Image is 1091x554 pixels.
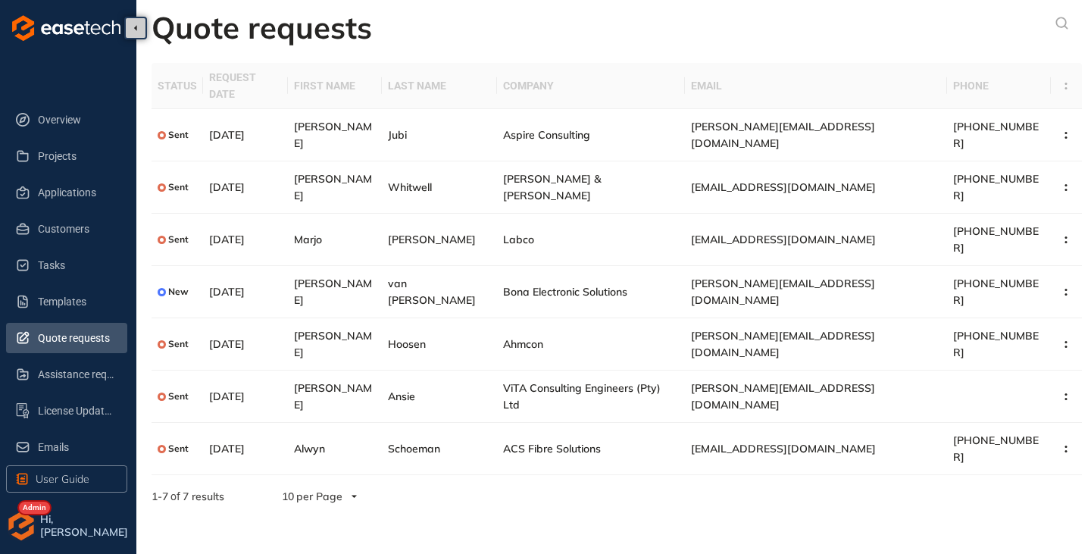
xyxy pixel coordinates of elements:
[168,182,189,192] span: Sent
[38,432,115,462] span: Emails
[953,433,1039,464] span: [PHONE_NUMBER]
[388,128,407,142] span: Jubi
[40,513,130,539] span: Hi, [PERSON_NAME]
[38,214,115,244] span: Customers
[127,488,249,505] div: of
[953,172,1039,202] span: [PHONE_NUMBER]
[294,442,325,455] span: Alwyn
[209,390,245,403] span: [DATE]
[953,329,1039,359] span: [PHONE_NUMBER]
[691,277,875,307] span: [PERSON_NAME][EMAIL_ADDRESS][DOMAIN_NAME]
[294,277,372,307] span: [PERSON_NAME]
[168,443,189,454] span: Sent
[503,337,543,351] span: Ahmcon
[183,490,224,503] span: 7 results
[209,233,245,246] span: [DATE]
[388,233,476,246] span: [PERSON_NAME]
[38,359,115,390] span: Assistance requests
[388,337,426,351] span: Hoosen
[38,141,115,171] span: Projects
[388,277,476,307] span: van [PERSON_NAME]
[6,465,127,493] button: User Guide
[953,277,1039,307] span: [PHONE_NUMBER]
[168,286,189,297] span: New
[38,323,115,353] span: Quote requests
[294,233,322,246] span: Marjo
[953,120,1039,150] span: [PHONE_NUMBER]
[294,381,372,412] span: [PERSON_NAME]
[38,105,115,135] span: Overview
[388,390,415,403] span: Ansie
[38,250,115,280] span: Tasks
[685,63,948,109] th: Email
[152,490,168,503] strong: 1 - 7
[503,381,661,412] span: ViTA Consulting Engineers (Pty) Ltd
[953,224,1039,255] span: [PHONE_NUMBER]
[288,63,383,109] th: First Name
[209,128,245,142] span: [DATE]
[36,471,89,487] span: User Guide
[691,180,876,194] span: [EMAIL_ADDRESS][DOMAIN_NAME]
[294,120,372,150] span: [PERSON_NAME]
[294,329,372,359] span: [PERSON_NAME]
[503,442,601,455] span: ACS Fibre Solutions
[691,120,875,150] span: [PERSON_NAME][EMAIL_ADDRESS][DOMAIN_NAME]
[12,15,120,41] img: logo
[209,180,245,194] span: [DATE]
[691,442,876,455] span: [EMAIL_ADDRESS][DOMAIN_NAME]
[503,285,627,299] span: Bona Electronic Solutions
[503,172,601,202] span: [PERSON_NAME] & [PERSON_NAME]
[294,172,372,202] span: [PERSON_NAME]
[152,9,372,45] h2: Quote requests
[209,442,245,455] span: [DATE]
[168,130,189,140] span: Sent
[691,233,876,246] span: [EMAIL_ADDRESS][DOMAIN_NAME]
[382,63,496,109] th: Last Name
[6,511,36,541] img: avatar
[691,329,875,359] span: [PERSON_NAME][EMAIL_ADDRESS][DOMAIN_NAME]
[168,391,189,402] span: Sent
[209,285,245,299] span: [DATE]
[38,286,115,317] span: Templates
[203,63,288,109] th: Request date
[168,234,189,245] span: Sent
[152,63,203,109] th: Status
[209,337,245,351] span: [DATE]
[497,63,685,109] th: Company
[691,381,875,412] span: [PERSON_NAME][EMAIL_ADDRESS][DOMAIN_NAME]
[388,442,440,455] span: Schoeman
[947,63,1051,109] th: Phone
[503,128,590,142] span: Aspire Consulting
[388,180,432,194] span: Whitwell
[38,177,115,208] span: Applications
[168,339,189,349] span: Sent
[38,396,115,426] span: License Update Requests
[503,233,534,246] span: Labco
